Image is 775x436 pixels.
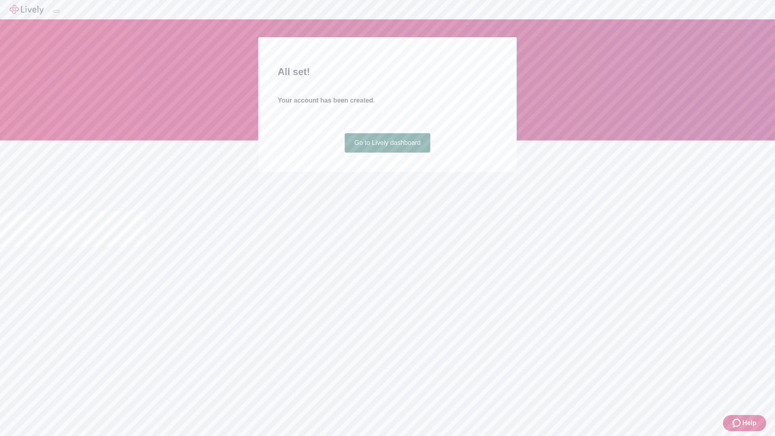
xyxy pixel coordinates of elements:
[742,418,756,428] span: Help
[345,133,431,153] a: Go to Lively dashboard
[733,418,742,428] svg: Zendesk support icon
[10,5,44,15] img: Lively
[278,96,497,105] h4: Your account has been created.
[53,10,60,13] button: Log out
[723,415,766,431] button: Zendesk support iconHelp
[278,65,497,79] h2: All set!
